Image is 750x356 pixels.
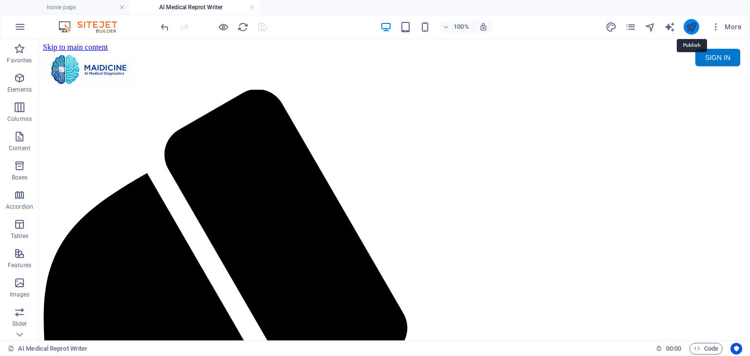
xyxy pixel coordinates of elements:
button: Usercentrics [730,343,742,355]
span: More [711,22,742,32]
button: reload [237,21,249,33]
p: Columns [7,115,32,123]
button: text_generator [664,21,676,33]
a: Click to cancel selection. Double-click to open Pages [8,343,87,355]
button: 100% [439,21,474,33]
p: Content [9,144,30,152]
p: Tables [11,232,28,240]
p: Elements [7,86,32,94]
p: Images [10,291,30,298]
i: Reload page [237,21,249,33]
button: design [605,21,617,33]
a: Skip to main content [4,4,69,12]
button: Code [689,343,723,355]
button: publish [684,19,699,35]
span: : [673,345,674,352]
h6: 100% [454,21,469,33]
button: Click here to leave preview mode and continue editing [217,21,229,33]
img: Editor Logo [56,21,129,33]
h6: Session time [656,343,682,355]
h4: AI Medical Reprot Writer [130,2,260,13]
button: More [707,19,746,35]
p: Favorites [7,57,32,64]
i: Navigator [645,21,656,33]
p: Slider [12,320,27,328]
i: Design (Ctrl+Alt+Y) [605,21,617,33]
i: Pages (Ctrl+Alt+S) [625,21,636,33]
p: Accordion [6,203,33,211]
p: Features [8,261,31,269]
button: navigator [645,21,656,33]
i: Undo: Change HTML (Ctrl+Z) [159,21,170,33]
button: pages [625,21,637,33]
button: undo [159,21,170,33]
i: On resize automatically adjust zoom level to fit chosen device. [479,22,488,31]
span: 00 00 [666,343,681,355]
i: AI Writer [664,21,675,33]
p: Boxes [12,174,28,181]
span: Code [694,343,718,355]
